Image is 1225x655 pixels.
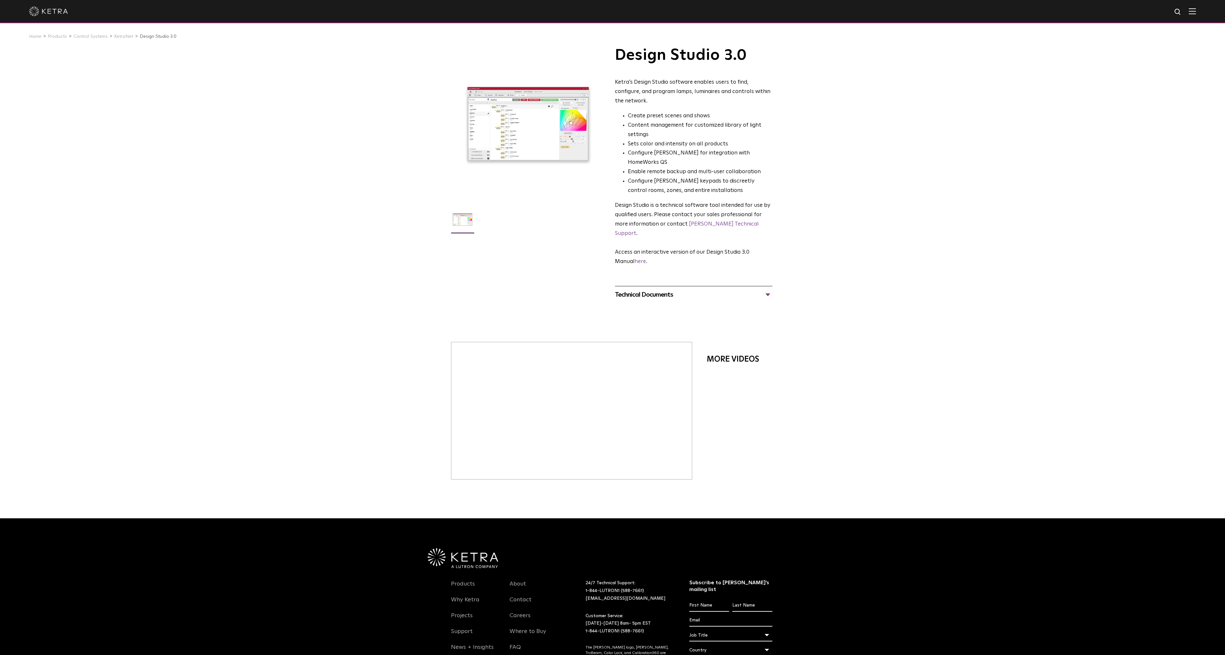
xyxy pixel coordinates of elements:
li: Create preset scenes and shows [628,111,772,121]
p: Design Studio is a technical software tool intended for use by qualified users. Please contact yo... [615,201,772,238]
img: Hamburger%20Nav.svg [1189,8,1196,14]
a: 1-844-LUTRON1 (588-7661) [586,629,644,633]
li: Configure [PERSON_NAME] keypads to discreetly control rooms, zones, and entire installations [628,177,772,195]
li: Enable remote backup and multi-user collaboration [628,167,772,177]
img: DS-2.0 [450,207,475,237]
a: About [510,580,526,595]
a: [PERSON_NAME] Technical Support [615,221,759,236]
a: Support [451,628,473,643]
a: Contact [510,596,532,611]
p: 24/7 Technical Support: [586,579,673,602]
img: Ketra-aLutronCo_White_RGB [428,548,498,568]
a: Projects [451,612,473,627]
input: Email [689,614,772,627]
a: Home [29,34,41,39]
a: [EMAIL_ADDRESS][DOMAIN_NAME] [586,596,665,601]
h1: Design Studio 3.0 [615,47,772,63]
div: More Videos [707,352,765,367]
div: Job Title [689,629,772,641]
a: KetraNet [114,34,133,39]
a: Why Ketra [451,596,479,611]
div: Ketra’s Design Studio software enables users to find, configure, and program lamps, luminaires an... [615,78,772,106]
a: Products [451,580,475,595]
a: Design Studio 3.0 [140,34,177,39]
a: Products [48,34,67,39]
p: Customer Service: [DATE]-[DATE] 8am- 5pm EST [586,612,673,635]
h3: Subscribe to [PERSON_NAME]’s mailing list [689,579,772,593]
p: Access an interactive version of our Design Studio 3.0 Manual . [615,248,772,267]
img: ketra-logo-2019-white [29,6,68,16]
img: search icon [1174,8,1182,16]
a: Where to Buy [510,628,546,643]
li: Configure [PERSON_NAME] for integration with HomeWorks QS [628,149,772,167]
li: Sets color and intensity on all products [628,140,772,149]
li: Content management for customized library of light settings [628,121,772,140]
input: First Name [689,599,729,612]
a: Careers [510,612,531,627]
input: Last Name [732,599,772,612]
a: here [635,259,646,264]
a: Control Systems [73,34,108,39]
div: Technical Documents [615,290,772,300]
a: 1-844-LUTRON1 (588-7661) [586,588,644,593]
